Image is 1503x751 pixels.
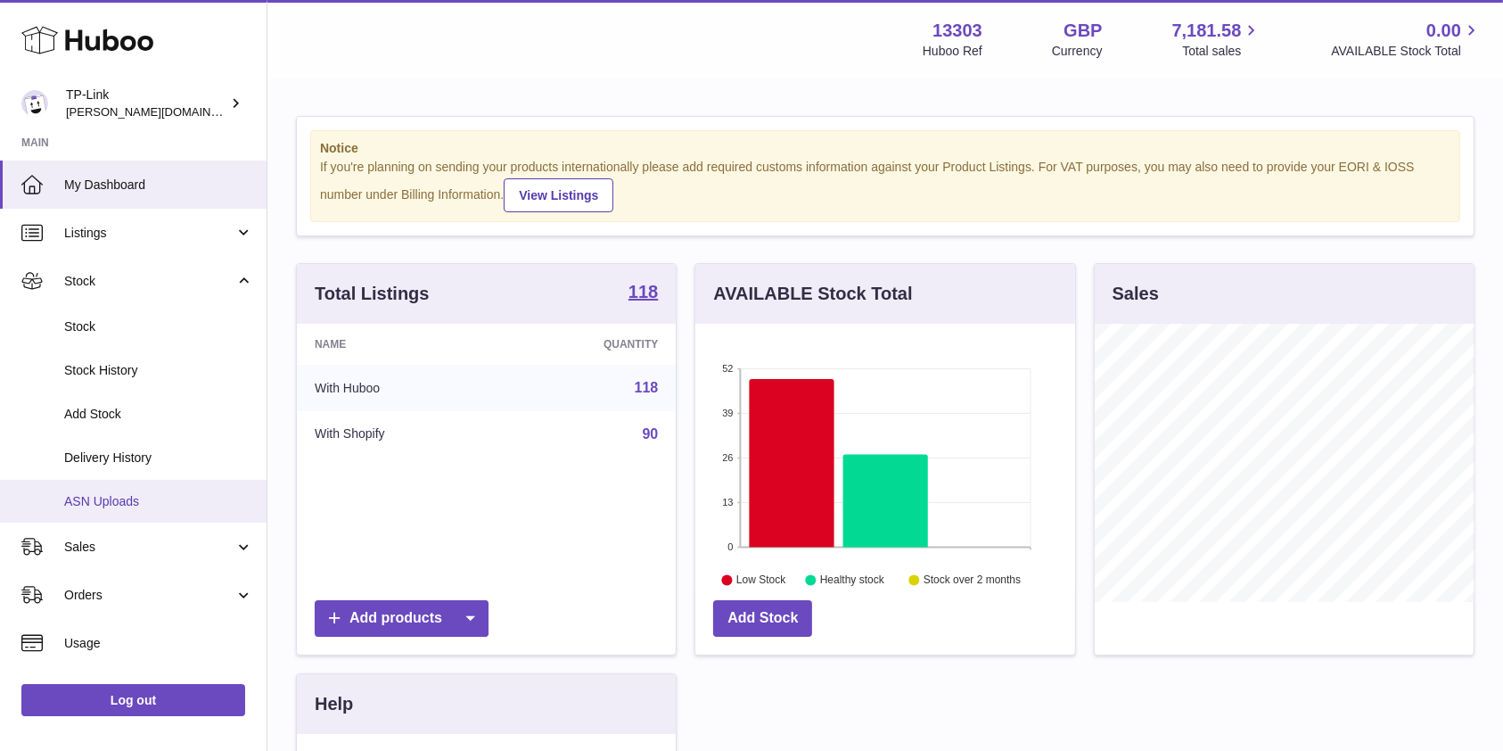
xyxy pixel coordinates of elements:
h3: Help [315,692,353,716]
div: TP-Link [66,87,226,120]
span: Orders [64,587,234,604]
span: Stock [64,318,253,335]
th: Quantity [501,324,676,365]
div: If you're planning on sending your products internationally please add required customs informati... [320,159,1450,212]
span: Sales [64,539,234,556]
span: Stock History [64,362,253,379]
strong: Notice [320,140,1450,157]
a: 118 [628,283,658,304]
a: Add products [315,600,489,637]
text: 52 [723,363,734,374]
td: With Huboo [297,365,501,411]
a: 90 [643,426,659,442]
h3: Total Listings [315,282,430,306]
span: 7,181.58 [1172,19,1242,43]
span: Total sales [1182,43,1261,60]
a: 7,181.58 Total sales [1172,19,1262,60]
text: 13 [723,497,734,508]
text: 0 [728,541,734,552]
text: Low Stock [736,574,786,586]
text: 39 [723,408,734,418]
span: Delivery History [64,450,253,466]
div: Huboo Ref [923,43,982,60]
span: AVAILABLE Stock Total [1331,43,1482,60]
span: Listings [64,225,234,242]
th: Name [297,324,501,365]
h3: AVAILABLE Stock Total [713,282,912,306]
span: Stock [64,273,234,290]
div: Currency [1052,43,1103,60]
img: susie.li@tp-link.com [21,90,48,117]
h3: Sales [1113,282,1159,306]
span: Add Stock [64,406,253,423]
text: 26 [723,452,734,463]
span: Usage [64,635,253,652]
span: ASN Uploads [64,493,253,510]
strong: 118 [628,283,658,301]
span: 0.00 [1426,19,1461,43]
span: My Dashboard [64,177,253,194]
a: 0.00 AVAILABLE Stock Total [1331,19,1482,60]
a: 118 [635,380,659,395]
a: Log out [21,684,245,716]
strong: GBP [1064,19,1102,43]
td: With Shopify [297,411,501,458]
a: Add Stock [713,600,812,637]
text: Healthy stock [820,574,885,586]
text: Stock over 2 months [924,574,1021,586]
a: View Listings [504,178,613,212]
span: [PERSON_NAME][DOMAIN_NAME][EMAIL_ADDRESS][DOMAIN_NAME] [66,104,450,119]
strong: 13303 [932,19,982,43]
